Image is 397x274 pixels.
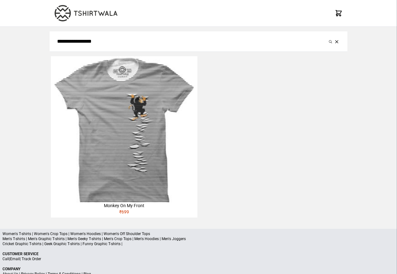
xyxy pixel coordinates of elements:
[55,5,117,21] img: TW-LOGO-400-104.png
[10,257,20,261] a: Email
[3,256,394,261] p: | |
[51,56,197,218] a: Monkey On My Front₹699
[3,251,394,256] p: Customer Service
[334,38,340,45] button: Clear the search query.
[3,241,394,246] p: Cricket Graphic T-shirts | Geek Graphic T-shirts | Funny Graphic T-shirts |
[51,56,197,202] img: monkey-climbing-320x320.jpg
[3,236,394,241] p: Men's T-shirts | Men's Graphic T-shirts | Men's Geeky T-shirts | Men's Crop Tops | Men's Hoodies ...
[51,202,197,209] div: Monkey On My Front
[22,257,41,261] a: Track Order
[51,209,197,218] div: ₹ 699
[3,231,394,236] p: Women's T-shirts | Women's Crop Tops | Women's Hoodies | Women's Off Shoulder Tops
[327,38,334,45] button: Submit your search query.
[3,257,9,261] a: Call
[3,266,394,271] p: Company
